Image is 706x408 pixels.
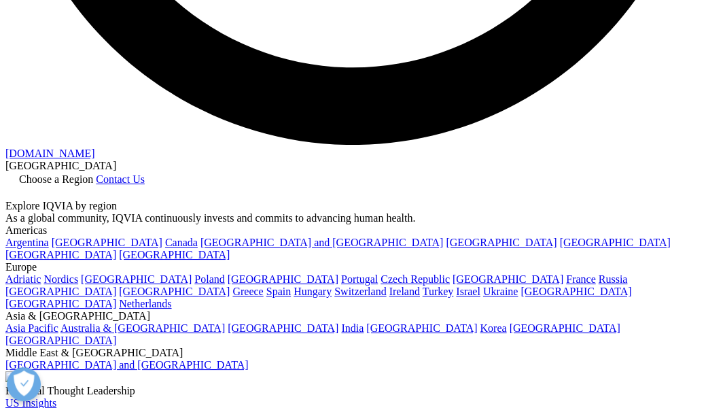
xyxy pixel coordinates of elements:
a: [GEOGRAPHIC_DATA] [81,273,192,285]
a: [GEOGRAPHIC_DATA] [119,249,230,260]
a: [GEOGRAPHIC_DATA] [559,237,670,248]
a: [GEOGRAPHIC_DATA] [5,249,116,260]
a: Spain [266,286,291,297]
a: Ukraine [483,286,518,297]
a: Nordics [43,273,78,285]
a: [GEOGRAPHIC_DATA] [5,286,116,297]
button: 優先設定センターを開く [7,367,41,401]
span: Choose a Region [19,173,93,185]
a: [GEOGRAPHIC_DATA] [119,286,230,297]
a: Russia [599,273,628,285]
a: [GEOGRAPHIC_DATA] and [GEOGRAPHIC_DATA] [5,359,248,371]
div: Regional Thought Leadership [5,385,701,397]
a: Korea [480,322,506,334]
a: Turkey [423,286,454,297]
div: Asia & [GEOGRAPHIC_DATA] [5,310,701,322]
div: Middle East & [GEOGRAPHIC_DATA] [5,347,701,359]
a: [GEOGRAPHIC_DATA] [509,322,620,334]
div: Americas [5,224,701,237]
a: Hungary [294,286,332,297]
a: Portugal [341,273,378,285]
a: Netherlands [119,298,171,309]
a: [GEOGRAPHIC_DATA] [446,237,557,248]
div: Europe [5,261,701,273]
a: Argentina [5,237,49,248]
a: Canada [165,237,198,248]
a: Australia & [GEOGRAPHIC_DATA] [60,322,225,334]
div: [GEOGRAPHIC_DATA] [5,160,701,172]
a: India [341,322,364,334]
a: Czech Republic [381,273,450,285]
img: 2093_analyzing-data-using-big-screen-display-and-laptop.png [5,371,16,382]
a: France [566,273,596,285]
a: [GEOGRAPHIC_DATA] [520,286,631,297]
a: [GEOGRAPHIC_DATA] [453,273,563,285]
a: Asia Pacific [5,322,58,334]
a: Ireland [389,286,419,297]
a: [GEOGRAPHIC_DATA] and [GEOGRAPHIC_DATA] [200,237,443,248]
a: Adriatic [5,273,41,285]
a: Poland [194,273,224,285]
a: [GEOGRAPHIC_DATA] [228,322,338,334]
a: [GEOGRAPHIC_DATA] [366,322,477,334]
a: [GEOGRAPHIC_DATA] [5,298,116,309]
a: Contact Us [96,173,145,185]
a: Switzerland [334,286,386,297]
a: Greece [232,286,263,297]
div: Explore IQVIA by region [5,200,701,212]
a: [GEOGRAPHIC_DATA] [52,237,162,248]
a: [DOMAIN_NAME] [5,148,95,159]
a: [GEOGRAPHIC_DATA] [5,335,116,346]
div: As a global community, IQVIA continuously invests and commits to advancing human health. [5,212,701,224]
a: Israel [456,286,480,297]
a: [GEOGRAPHIC_DATA] [228,273,338,285]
